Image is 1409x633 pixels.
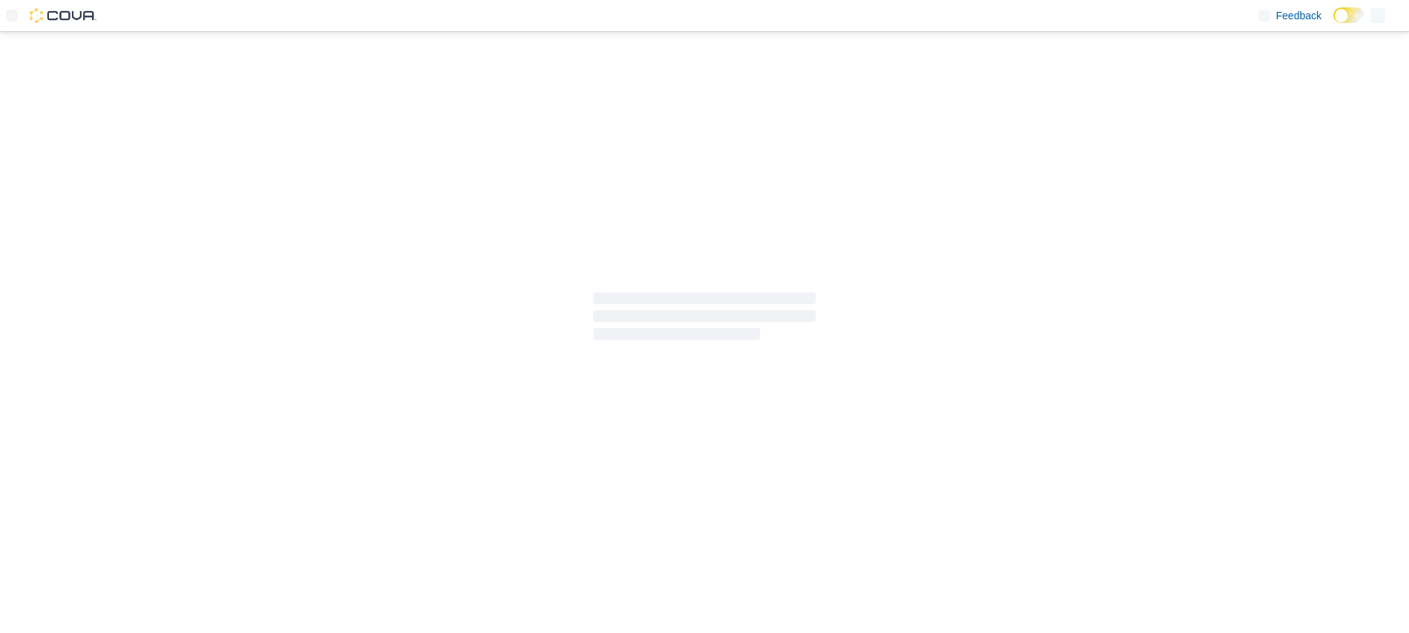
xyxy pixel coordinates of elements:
span: Feedback [1276,8,1321,23]
input: Dark Mode [1333,7,1365,23]
img: Cova [30,8,96,23]
a: Feedback [1253,1,1327,30]
span: Loading [593,295,816,343]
